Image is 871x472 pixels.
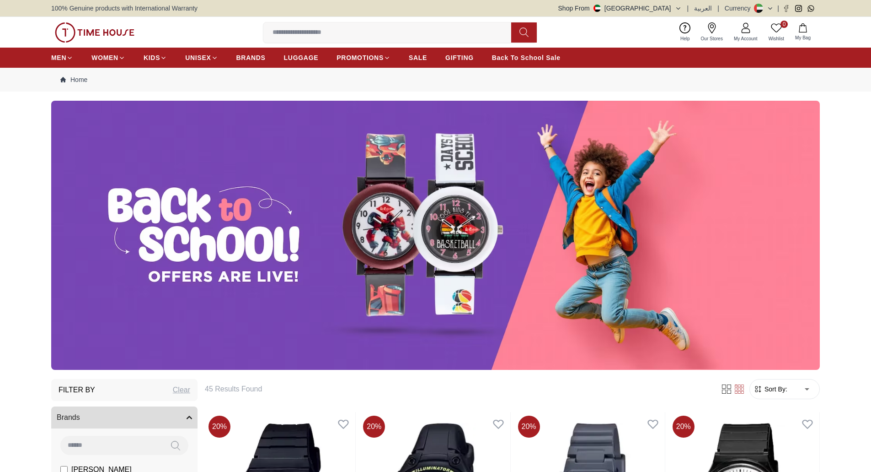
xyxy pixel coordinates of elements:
a: SALE [409,49,427,66]
span: WOMEN [91,53,118,62]
a: MEN [51,49,73,66]
a: Whatsapp [807,5,814,12]
h3: Filter By [59,385,95,396]
nav: Breadcrumb [51,68,820,92]
span: KIDS [144,53,160,62]
button: My Bag [790,22,816,43]
span: 20 % [363,416,385,438]
span: | [687,4,689,13]
img: ... [51,101,820,370]
span: 20 % [208,416,230,438]
span: 20 % [518,416,540,438]
span: 20 % [673,416,695,438]
button: العربية [694,4,712,13]
span: Back To School Sale [492,53,561,62]
div: Clear [173,385,190,396]
a: Our Stores [695,21,728,44]
h6: 45 Results Found [205,384,709,395]
span: My Bag [791,34,814,41]
span: PROMOTIONS [337,53,384,62]
a: PROMOTIONS [337,49,390,66]
a: WOMEN [91,49,125,66]
img: ... [55,22,134,43]
button: Sort By: [753,385,787,394]
span: My Account [730,35,761,42]
span: Brands [57,412,80,423]
a: Instagram [795,5,802,12]
span: LUGGAGE [284,53,319,62]
span: Our Stores [697,35,727,42]
a: 0Wishlist [763,21,790,44]
span: Help [677,35,694,42]
button: Brands [51,407,198,429]
span: GIFTING [445,53,474,62]
span: Sort By: [763,385,787,394]
button: Shop From[GEOGRAPHIC_DATA] [558,4,682,13]
a: Facebook [783,5,790,12]
span: 0 [780,21,788,28]
img: United Arab Emirates [593,5,601,12]
span: UNISEX [185,53,211,62]
span: MEN [51,53,66,62]
span: BRANDS [236,53,266,62]
a: UNISEX [185,49,218,66]
span: Wishlist [765,35,788,42]
a: Help [675,21,695,44]
span: SALE [409,53,427,62]
a: Back To School Sale [492,49,561,66]
span: | [717,4,719,13]
div: Currency [725,4,754,13]
a: BRANDS [236,49,266,66]
span: | [777,4,779,13]
a: GIFTING [445,49,474,66]
span: 100% Genuine products with International Warranty [51,4,198,13]
a: Home [60,75,87,84]
a: KIDS [144,49,167,66]
a: LUGGAGE [284,49,319,66]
